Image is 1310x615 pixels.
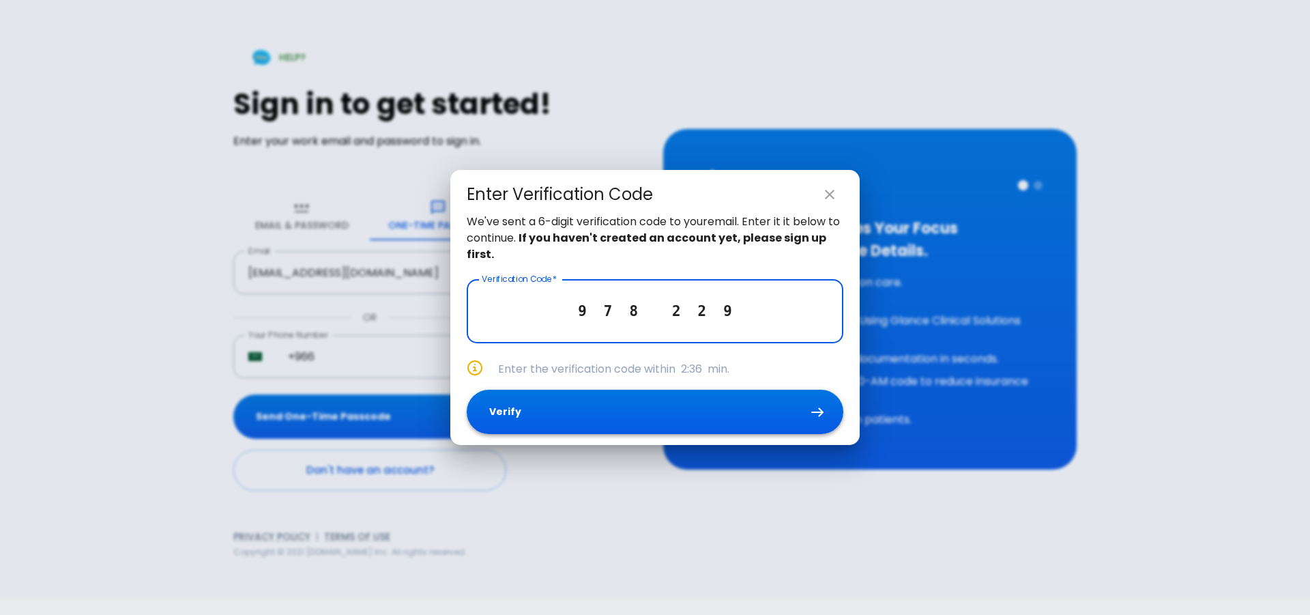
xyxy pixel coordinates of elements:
span: 2:36 [681,361,702,377]
button: close [816,181,843,208]
div: Enter Verification Code [467,184,653,205]
p: Enter the verification code within min. [498,361,843,377]
strong: If you haven't created an account yet, please sign up first. [467,230,826,262]
p: We've sent a 6-digit verification code to your email . Enter it it below to continue. [467,214,843,263]
button: Verify [467,390,843,434]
